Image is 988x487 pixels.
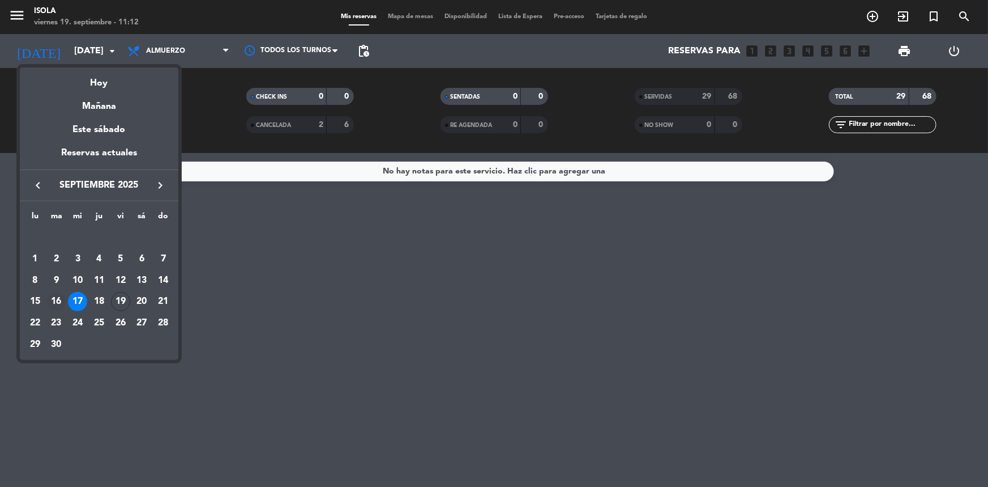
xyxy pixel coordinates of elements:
[46,334,67,355] td: 30 de septiembre de 2025
[46,270,67,291] td: 9 de septiembre de 2025
[31,179,45,192] i: keyboard_arrow_left
[24,248,46,270] td: 1 de septiembre de 2025
[89,314,109,333] div: 25
[46,312,67,334] td: 23 de septiembre de 2025
[88,291,110,313] td: 18 de septiembre de 2025
[153,314,173,333] div: 28
[111,314,130,333] div: 26
[88,210,110,227] th: jueves
[111,271,130,290] div: 12
[25,335,45,354] div: 29
[67,291,88,313] td: 17 de septiembre de 2025
[111,292,130,311] div: 19
[88,270,110,291] td: 11 de septiembre de 2025
[131,210,153,227] th: sábado
[132,314,151,333] div: 27
[110,270,131,291] td: 12 de septiembre de 2025
[132,249,151,269] div: 6
[20,67,178,91] div: Hoy
[68,292,87,311] div: 17
[25,249,45,269] div: 1
[47,271,66,290] div: 9
[152,248,174,270] td: 7 de septiembre de 2025
[89,249,109,269] div: 4
[89,271,109,290] div: 11
[47,314,66,333] div: 23
[110,312,131,334] td: 26 de septiembre de 2025
[110,291,131,313] td: 19 de septiembre de 2025
[48,178,150,193] span: septiembre 2025
[20,114,178,146] div: Este sábado
[24,291,46,313] td: 15 de septiembre de 2025
[67,248,88,270] td: 3 de septiembre de 2025
[20,91,178,114] div: Mañana
[20,146,178,169] div: Reservas actuales
[25,271,45,290] div: 8
[152,291,174,313] td: 21 de septiembre de 2025
[110,210,131,227] th: viernes
[47,335,66,354] div: 30
[68,271,87,290] div: 10
[88,312,110,334] td: 25 de septiembre de 2025
[25,314,45,333] div: 22
[131,248,153,270] td: 6 de septiembre de 2025
[153,179,167,192] i: keyboard_arrow_right
[46,291,67,313] td: 16 de septiembre de 2025
[24,270,46,291] td: 8 de septiembre de 2025
[89,292,109,311] div: 18
[110,248,131,270] td: 5 de septiembre de 2025
[67,270,88,291] td: 10 de septiembre de 2025
[24,312,46,334] td: 22 de septiembre de 2025
[24,334,46,355] td: 29 de septiembre de 2025
[153,249,173,269] div: 7
[47,292,66,311] div: 16
[131,270,153,291] td: 13 de septiembre de 2025
[152,210,174,227] th: domingo
[131,291,153,313] td: 20 de septiembre de 2025
[68,314,87,333] div: 24
[24,227,174,248] td: SEP.
[46,248,67,270] td: 2 de septiembre de 2025
[150,178,170,193] button: keyboard_arrow_right
[67,210,88,227] th: miércoles
[46,210,67,227] th: martes
[131,312,153,334] td: 27 de septiembre de 2025
[132,292,151,311] div: 20
[132,271,151,290] div: 13
[47,249,66,269] div: 2
[111,249,130,269] div: 5
[67,312,88,334] td: 24 de septiembre de 2025
[25,292,45,311] div: 15
[24,210,46,227] th: lunes
[88,248,110,270] td: 4 de septiembre de 2025
[152,270,174,291] td: 14 de septiembre de 2025
[28,178,48,193] button: keyboard_arrow_left
[68,249,87,269] div: 3
[153,292,173,311] div: 21
[153,271,173,290] div: 14
[152,312,174,334] td: 28 de septiembre de 2025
